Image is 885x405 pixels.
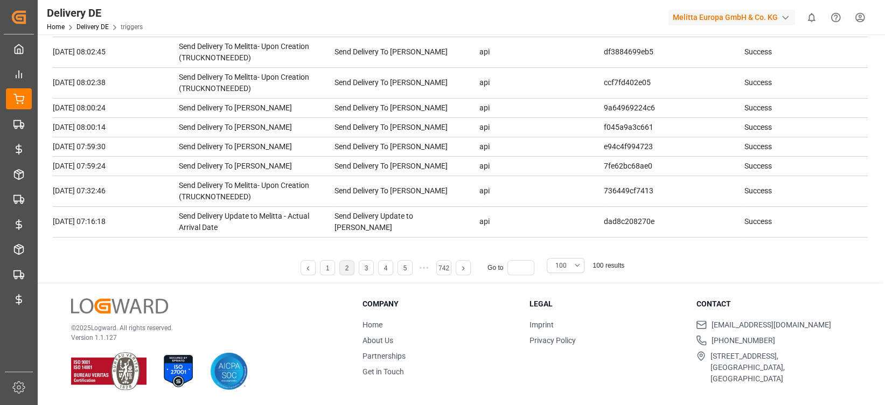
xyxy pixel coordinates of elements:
[403,264,407,272] a: 5
[335,117,479,137] td: Send Delivery To [PERSON_NAME]
[668,10,795,25] div: Melitta Europa GmbH & Co. KG
[593,262,624,269] span: 100 results
[744,98,868,117] td: Success
[604,98,744,117] td: 9a64969224c6
[744,117,868,137] td: Success
[456,260,471,275] li: Next Page
[479,156,604,176] td: api
[345,264,349,272] a: 2
[363,367,404,376] a: Get in Touch
[799,5,824,30] button: show 0 new notifications
[668,7,799,27] button: Melitta Europa GmbH & Co. KG
[696,298,849,310] h3: Contact
[711,319,831,331] span: [EMAIL_ADDRESS][DOMAIN_NAME]
[604,156,744,176] td: 7fe62bc68ae0
[76,23,109,31] a: Delivery DE
[479,37,604,67] td: api
[744,176,868,206] td: Success
[335,156,479,176] td: Send Delivery To [PERSON_NAME]
[335,206,479,237] td: Send Delivery Update to [PERSON_NAME]
[529,336,576,345] a: Privacy Policy
[53,98,179,117] td: [DATE] 08:00:24
[547,258,584,273] button: open menu
[604,137,744,156] td: e94c4f994723
[417,260,432,275] li: Next 5 Pages
[744,206,868,237] td: Success
[604,176,744,206] td: 736449cf7413
[363,320,382,329] a: Home
[604,117,744,137] td: f045a9a3c661
[479,176,604,206] td: api
[710,351,849,385] span: [STREET_ADDRESS], [GEOGRAPHIC_DATA], [GEOGRAPHIC_DATA]
[744,156,868,176] td: Success
[179,117,335,137] td: Send Delivery To [PERSON_NAME]
[384,264,388,272] a: 4
[179,137,335,156] td: Send Delivery To [PERSON_NAME]
[53,67,179,98] td: [DATE] 08:02:38
[711,335,775,346] span: [PHONE_NUMBER]
[529,320,554,329] a: Imprint
[438,264,449,272] a: 742
[744,137,868,156] td: Success
[179,98,335,117] td: Send Delivery To [PERSON_NAME]
[479,137,604,156] td: api
[436,260,451,275] li: 742
[179,37,335,67] td: Send Delivery To Melitta- Upon Creation (TRUCKNOTNEEDED)
[479,117,604,137] td: api
[529,298,683,310] h3: Legal
[363,336,393,345] a: About Us
[71,352,147,390] img: ISO 9001 & ISO 14001 Certification
[479,98,604,117] td: api
[210,352,248,390] img: AICPA SOC
[335,176,479,206] td: Send Delivery To [PERSON_NAME]
[179,156,335,176] td: Send Delivery To [PERSON_NAME]
[365,264,368,272] a: 3
[479,67,604,98] td: api
[179,176,335,206] td: Send Delivery To Melitta- Upon Creation (TRUCKNOTNEEDED)
[335,137,479,156] td: Send Delivery To [PERSON_NAME]
[744,37,868,67] td: Success
[71,323,336,333] p: © 2025 Logward. All rights reserved.
[378,260,393,275] li: 4
[53,37,179,67] td: [DATE] 08:02:45
[320,260,335,275] li: 1
[47,23,65,31] a: Home
[179,67,335,98] td: Send Delivery To Melitta- Upon Creation (TRUCKNOTNEEDED)
[824,5,848,30] button: Help Center
[363,298,516,310] h3: Company
[53,156,179,176] td: [DATE] 07:59:24
[479,206,604,237] td: api
[53,117,179,137] td: [DATE] 08:00:14
[53,176,179,206] td: [DATE] 07:32:46
[359,260,374,275] li: 3
[179,206,335,237] td: Send Delivery Update to Melitta - Actual Arrival Date
[363,352,406,360] a: Partnerships
[71,298,168,314] img: Logward Logo
[326,264,330,272] a: 1
[398,260,413,275] li: 5
[159,352,197,390] img: ISO 27001 Certification
[71,333,336,343] p: Version 1.1.127
[53,206,179,237] td: [DATE] 07:16:18
[604,206,744,237] td: dad8c208270e
[555,261,566,270] span: 100
[335,67,479,98] td: Send Delivery To [PERSON_NAME]
[487,260,539,275] div: Go to
[335,37,479,67] td: Send Delivery To [PERSON_NAME]
[744,67,868,98] td: Success
[604,67,744,98] td: ccf7fd402e05
[335,98,479,117] td: Send Delivery To [PERSON_NAME]
[53,137,179,156] td: [DATE] 07:59:30
[339,260,354,275] li: 2
[604,37,744,67] td: df3884699eb5
[301,260,316,275] li: Previous Page
[47,5,143,21] div: Delivery DE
